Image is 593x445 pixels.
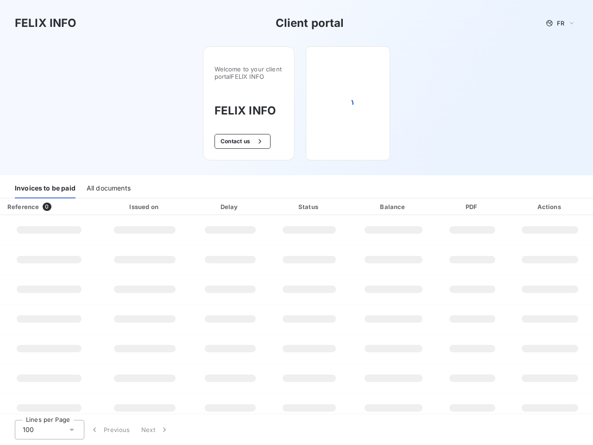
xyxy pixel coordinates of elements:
button: Contact us [214,134,271,149]
div: Reference [7,203,39,210]
h3: Client portal [276,15,344,32]
span: FR [557,19,564,27]
div: Status [271,202,347,211]
div: All documents [87,179,131,198]
h3: FELIX INFO [214,102,283,119]
div: Issued on [100,202,189,211]
button: Previous [84,420,136,439]
span: Welcome to your client portal FELIX INFO [214,65,283,80]
div: Actions [509,202,591,211]
div: Balance [352,202,436,211]
div: PDF [439,202,505,211]
button: Next [136,420,175,439]
h3: FELIX INFO [15,15,77,32]
span: 0 [43,203,51,211]
span: 100 [23,425,34,434]
div: Delay [193,202,267,211]
div: Invoices to be paid [15,179,76,198]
